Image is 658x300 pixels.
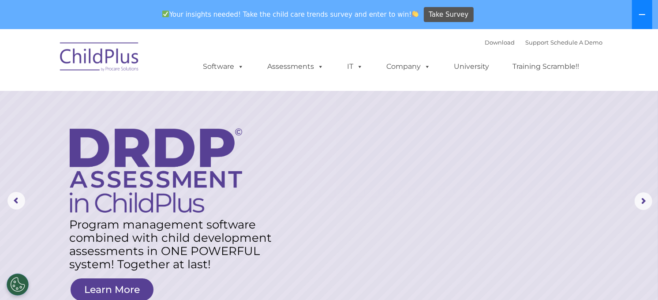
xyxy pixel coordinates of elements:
a: Take Survey [424,7,474,22]
button: Cookies Settings [7,274,29,296]
img: 👏 [412,11,419,17]
a: Download [485,39,515,46]
span: Take Survey [429,7,468,22]
font: | [485,39,602,46]
span: Last name [123,58,150,65]
img: ChildPlus by Procare Solutions [56,36,144,80]
a: Software [194,58,253,75]
a: Schedule A Demo [550,39,602,46]
a: IT [338,58,372,75]
rs-layer: Program management software combined with child development assessments in ONE POWERFUL system! T... [69,218,280,271]
a: Assessments [258,58,333,75]
a: Company [378,58,439,75]
span: Phone number [123,94,160,101]
img: DRDP Assessment in ChildPlus [70,128,242,213]
span: Your insights needed! Take the child care trends survey and enter to win! [158,6,422,23]
a: Training Scramble!! [504,58,588,75]
img: ✅ [162,11,169,17]
a: University [445,58,498,75]
a: Support [525,39,549,46]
